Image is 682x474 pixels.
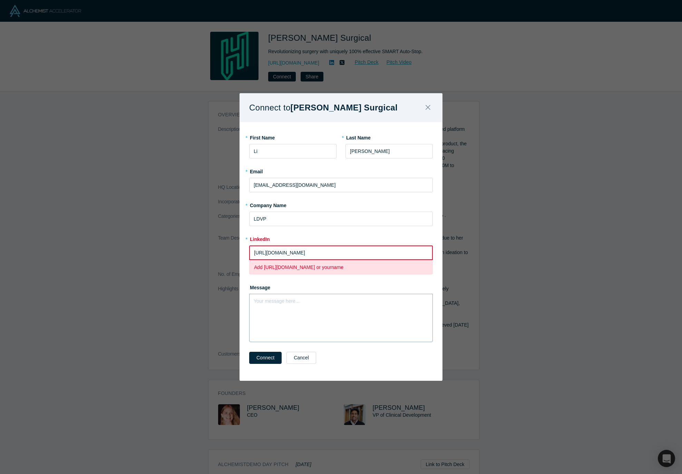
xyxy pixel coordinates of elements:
label: Company Name [249,200,433,209]
p: Add [URL][DOMAIN_NAME] or yourname [254,264,428,271]
div: rdw-wrapper [249,294,433,342]
button: Connect [249,352,282,364]
label: Email [249,166,433,175]
button: Cancel [286,352,316,364]
b: [PERSON_NAME] Surgical [291,103,398,112]
label: Message [249,282,433,291]
h1: Connect to [249,100,410,115]
label: LinkedIn [249,233,270,243]
button: Close [421,100,435,115]
div: rdw-editor [254,296,428,303]
label: Last Name [345,132,433,142]
label: First Name [249,132,337,142]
